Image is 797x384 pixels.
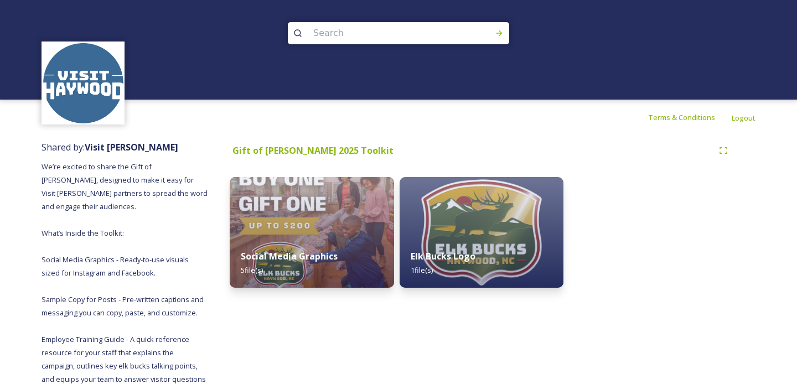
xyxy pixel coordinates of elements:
span: Terms & Conditions [648,112,715,122]
span: 1 file(s) [411,265,433,275]
strong: Visit [PERSON_NAME] [85,141,178,153]
span: Logout [732,113,755,123]
span: 5 file(s) [241,265,263,275]
strong: Gift of [PERSON_NAME] 2025 Toolkit [232,144,394,157]
strong: Social Media Graphics [241,250,338,262]
span: Shared by: [42,141,178,153]
img: 9c9e7043-bae5-49cd-9e71-a8c5de850ad7.jpg [400,177,564,288]
img: d586183e-e408-4afd-bf1a-03160c1f4f59.jpg [230,177,394,288]
a: Terms & Conditions [648,111,732,124]
img: images.png [43,43,123,123]
input: Search [308,21,459,45]
strong: Elk Bucks Logo [411,250,475,262]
